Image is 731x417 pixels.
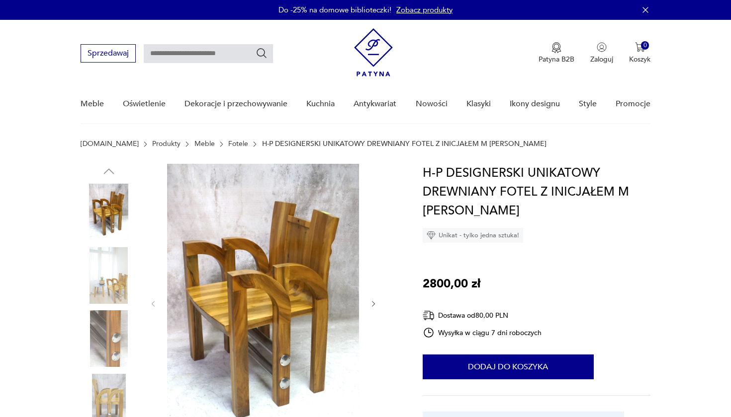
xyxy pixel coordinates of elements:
[423,354,594,379] button: Dodaj do koszyka
[228,140,248,148] a: Fotele
[416,85,448,123] a: Nowości
[539,42,574,64] a: Ikona medaluPatyna B2B
[423,327,542,339] div: Wysyłka w ciągu 7 dni roboczych
[354,85,396,123] a: Antykwariat
[551,42,561,53] img: Ikona medalu
[262,140,547,148] p: H-P DESIGNERSKI UNIKATOWY DREWNIANY FOTEL Z INICJAŁEM M [PERSON_NAME]
[81,44,136,63] button: Sprzedawaj
[641,41,649,50] div: 0
[306,85,335,123] a: Kuchnia
[590,55,613,64] p: Zaloguj
[396,5,453,15] a: Zobacz produkty
[81,85,104,123] a: Meble
[81,310,137,367] img: Zdjęcie produktu H-P DESIGNERSKI UNIKATOWY DREWNIANY FOTEL Z INICJAŁEM M JEDYNY J.SUHADOLC
[635,42,645,52] img: Ikona koszyka
[423,275,480,293] p: 2800,00 zł
[152,140,181,148] a: Produkty
[590,42,613,64] button: Zaloguj
[123,85,166,123] a: Oświetlenie
[539,55,574,64] p: Patyna B2B
[184,85,287,123] a: Dekoracje i przechowywanie
[510,85,560,123] a: Ikony designu
[194,140,215,148] a: Meble
[629,55,650,64] p: Koszyk
[597,42,607,52] img: Ikonka użytkownika
[539,42,574,64] button: Patyna B2B
[256,47,268,59] button: Szukaj
[423,228,523,243] div: Unikat - tylko jedna sztuka!
[423,309,542,322] div: Dostawa od 80,00 PLN
[81,247,137,304] img: Zdjęcie produktu H-P DESIGNERSKI UNIKATOWY DREWNIANY FOTEL Z INICJAŁEM M JEDYNY J.SUHADOLC
[616,85,650,123] a: Promocje
[278,5,391,15] p: Do -25% na domowe biblioteczki!
[629,42,650,64] button: 0Koszyk
[423,164,651,220] h1: H-P DESIGNERSKI UNIKATOWY DREWNIANY FOTEL Z INICJAŁEM M [PERSON_NAME]
[81,184,137,240] img: Zdjęcie produktu H-P DESIGNERSKI UNIKATOWY DREWNIANY FOTEL Z INICJAŁEM M JEDYNY J.SUHADOLC
[427,231,436,240] img: Ikona diamentu
[579,85,597,123] a: Style
[466,85,491,123] a: Klasyki
[81,51,136,58] a: Sprzedawaj
[423,309,435,322] img: Ikona dostawy
[354,28,393,76] img: Patyna - sklep z meblami i dekoracjami vintage
[81,140,139,148] a: [DOMAIN_NAME]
